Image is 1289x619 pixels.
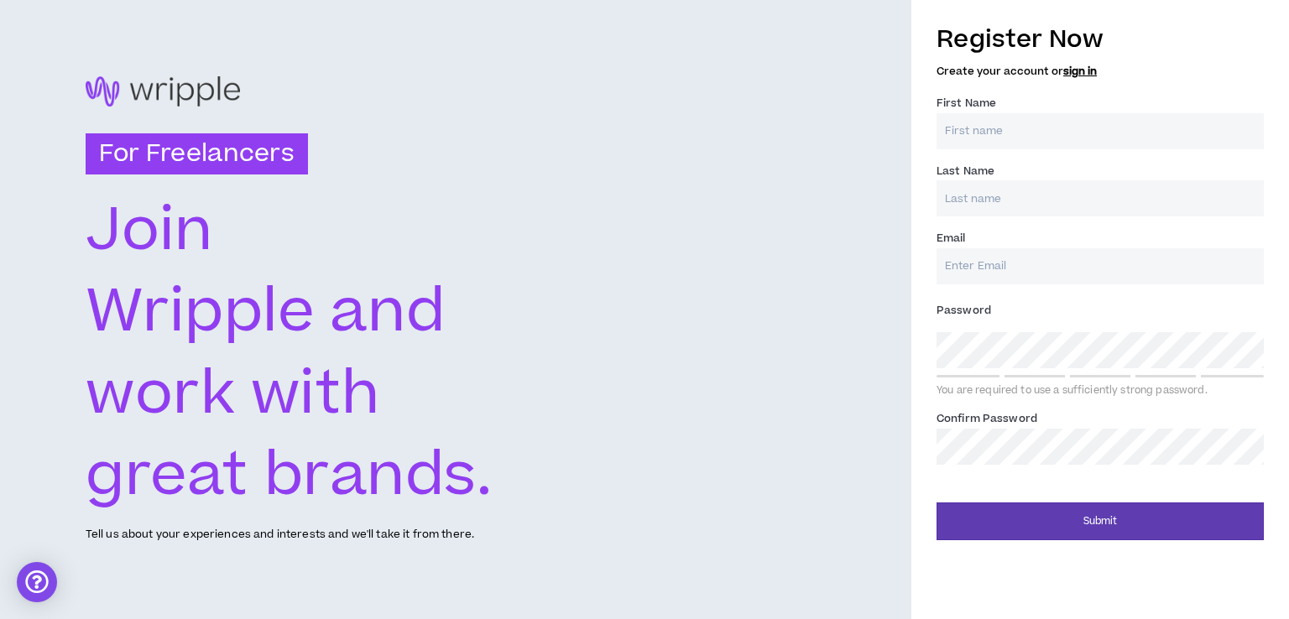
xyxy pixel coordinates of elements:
[937,303,991,318] span: Password
[937,248,1264,284] input: Enter Email
[937,405,1037,432] label: Confirm Password
[937,384,1264,398] div: You are required to use a sufficiently strong password.
[937,65,1264,77] h5: Create your account or
[86,352,380,437] text: work with
[17,562,57,602] div: Open Intercom Messenger
[937,502,1264,540] button: Submit
[937,22,1264,57] h3: Register Now
[86,270,446,355] text: Wripple and
[86,189,213,273] text: Join
[1063,64,1097,79] a: sign in
[937,180,1264,216] input: Last name
[937,113,1264,149] input: First name
[937,90,996,117] label: First Name
[86,527,474,543] p: Tell us about your experiences and interests and we'll take it from there.
[86,133,308,175] h3: For Freelancers
[937,158,994,185] label: Last Name
[937,225,966,252] label: Email
[86,434,493,518] text: great brands.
